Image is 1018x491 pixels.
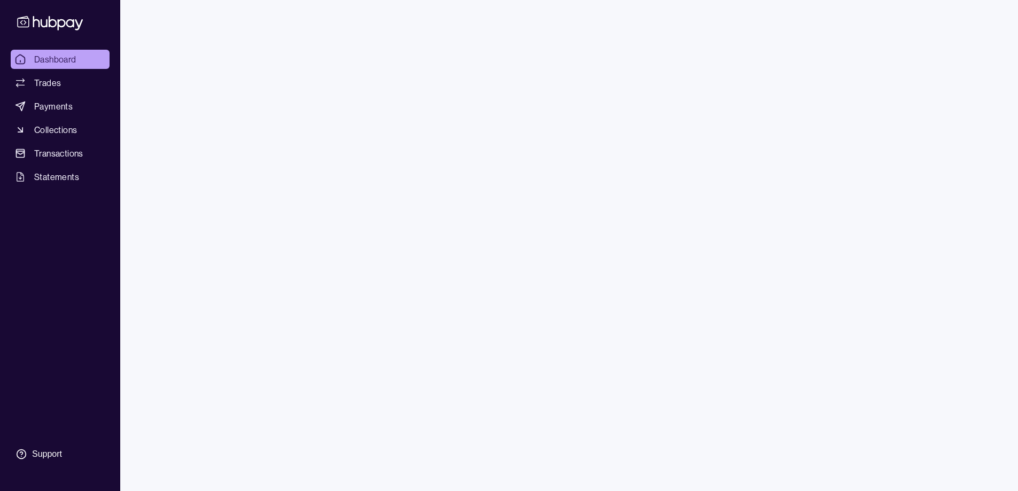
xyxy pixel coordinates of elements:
[34,100,73,113] span: Payments
[34,53,76,66] span: Dashboard
[34,76,61,89] span: Trades
[34,170,79,183] span: Statements
[11,120,110,139] a: Collections
[34,147,83,160] span: Transactions
[11,144,110,163] a: Transactions
[11,167,110,186] a: Statements
[34,123,77,136] span: Collections
[32,448,62,460] div: Support
[11,73,110,92] a: Trades
[11,50,110,69] a: Dashboard
[11,97,110,116] a: Payments
[11,443,110,465] a: Support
